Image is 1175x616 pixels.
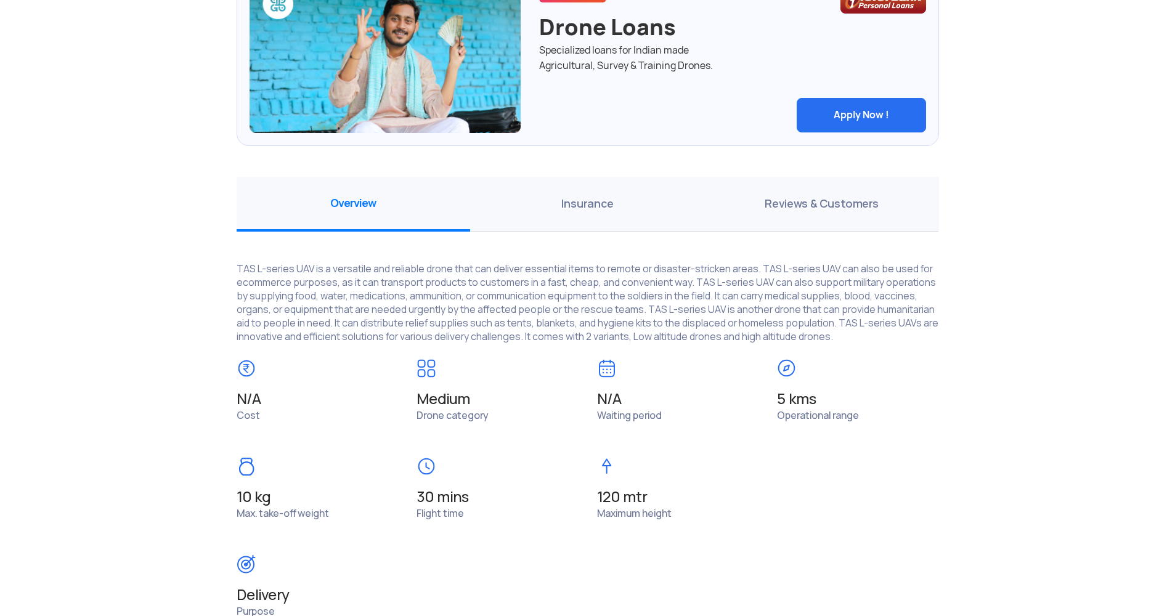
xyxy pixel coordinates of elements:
[777,391,939,408] span: 5 kms
[237,507,329,520] span: Max. take-off weight
[237,250,939,344] p: TAS L-series UAV is a versatile and reliable drone that can deliver essential items to remote or ...
[237,389,261,408] span: N/A
[417,391,579,408] span: Medium
[417,507,464,520] span: Flight time
[777,409,859,422] span: Operational range
[539,43,926,73] div: Specialized loans for Indian made Agricultural, Survey & Training Drones.
[237,586,939,604] span: Delivery
[237,488,399,506] span: 10 kg
[539,12,926,43] div: Drone Loans
[470,177,704,232] span: Insurance
[797,98,926,132] button: Apply Now !
[417,409,488,422] span: Drone category
[417,488,579,506] span: 30 mins
[597,488,759,506] span: 120 mtr
[597,507,672,520] span: Maximum height
[237,177,471,232] span: Overview
[597,409,662,422] span: Waiting period
[597,391,759,408] span: N/A
[237,409,260,422] span: Cost
[704,177,938,232] span: Reviews & Customers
